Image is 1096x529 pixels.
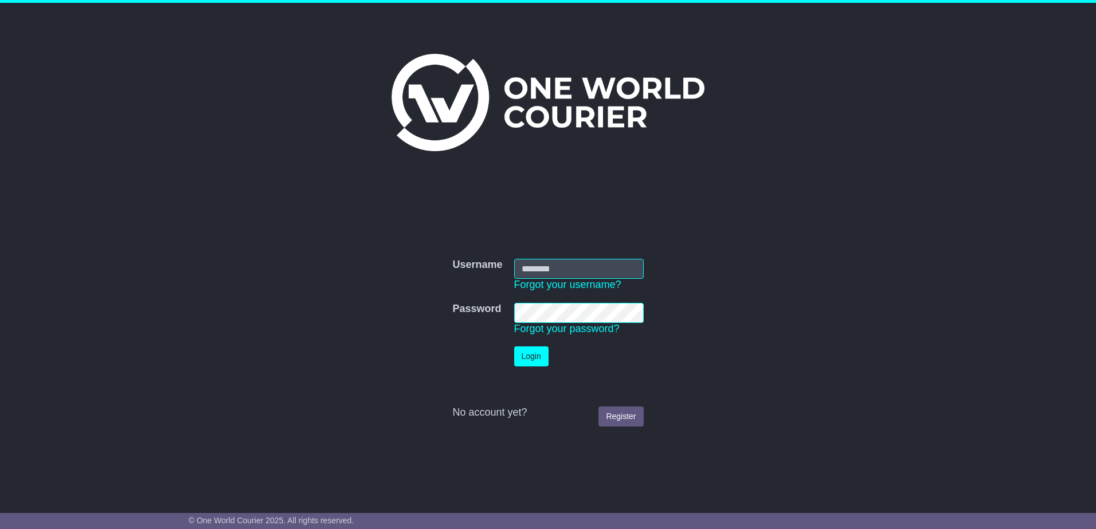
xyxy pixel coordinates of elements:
label: Password [452,303,501,315]
img: One World [392,54,704,151]
button: Login [514,346,549,366]
span: © One World Courier 2025. All rights reserved. [189,516,354,525]
div: No account yet? [452,406,643,419]
a: Forgot your password? [514,323,620,334]
a: Register [598,406,643,427]
label: Username [452,259,502,271]
a: Forgot your username? [514,279,621,290]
